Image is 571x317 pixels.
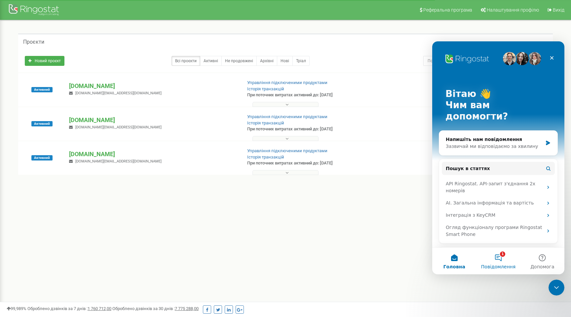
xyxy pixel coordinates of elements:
a: Активні [200,56,222,66]
a: Історія транзакцій [247,120,284,125]
span: Вихід [553,7,564,13]
a: Управління підключеними продуктами [247,148,327,153]
span: Активний [31,121,53,126]
span: [DOMAIN_NAME][EMAIL_ADDRESS][DOMAIN_NAME] [75,91,162,95]
span: Активний [31,155,53,160]
input: Пошук [423,56,516,66]
span: Реферальна програма [423,7,472,13]
p: При поточних витратах активний до: [DATE] [247,126,370,132]
iframe: Intercom live chat [432,41,564,274]
span: [DOMAIN_NAME][EMAIL_ADDRESS][DOMAIN_NAME] [75,125,162,129]
p: [DOMAIN_NAME] [69,82,236,90]
span: Оброблено дзвінків за 7 днів : [27,306,111,311]
a: Архівні [256,56,277,66]
u: 1 760 712,00 [88,306,111,311]
a: Управління підключеними продуктами [247,80,327,85]
span: Налаштування профілю [487,7,539,13]
p: [DOMAIN_NAME] [69,116,236,124]
a: Управління підключеними продуктами [247,114,327,119]
a: Історія транзакцій [247,86,284,91]
span: 99,989% [7,306,26,311]
a: Всі проєкти [171,56,200,66]
a: Історія транзакцій [247,155,284,159]
iframe: Intercom live chat [549,280,564,295]
span: Активний [31,87,53,92]
p: При поточних витратах активний до: [DATE] [247,92,370,98]
u: 7 775 288,00 [175,306,199,311]
p: При поточних витратах активний до: [DATE] [247,160,370,166]
a: Не продовжені [221,56,257,66]
h5: Проєкти [23,39,44,45]
a: Нові [277,56,293,66]
span: [DOMAIN_NAME][EMAIL_ADDRESS][DOMAIN_NAME] [75,159,162,163]
span: Оброблено дзвінків за 30 днів : [112,306,199,311]
p: [DOMAIN_NAME] [69,150,236,158]
a: Тріал [292,56,310,66]
a: Новий проєкт [25,56,64,66]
